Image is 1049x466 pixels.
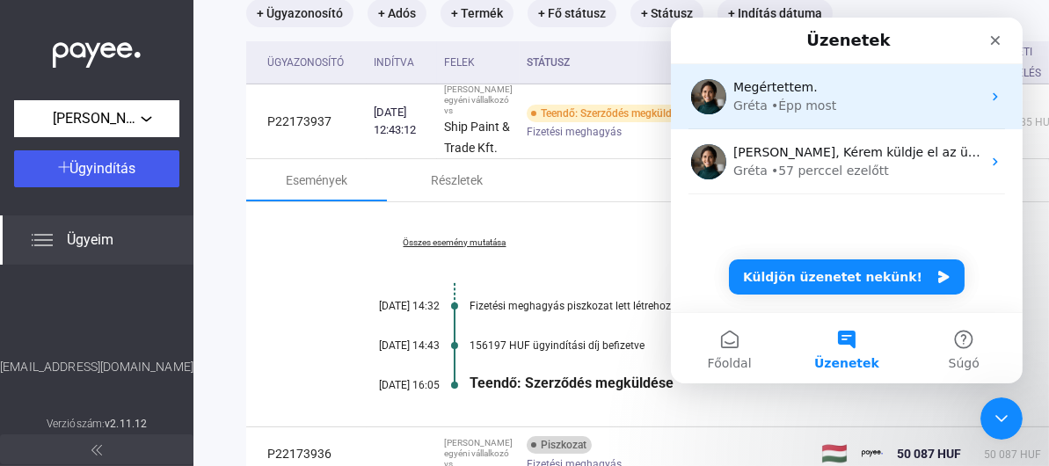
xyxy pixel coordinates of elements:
[117,295,234,366] button: Üzenetek
[432,170,484,191] div: Részletek
[980,397,1023,440] iframe: Intercom live chat
[527,436,592,454] div: Piszkozat
[37,339,81,352] span: Főoldal
[374,104,430,139] div: [DATE] 12:43:12
[444,120,510,155] strong: Ship Paint & Trade Kft.
[444,52,513,73] div: Felek
[671,18,1023,383] iframe: Intercom live chat
[14,100,179,137] button: [PERSON_NAME] egyéni vállalkozó
[470,339,1041,352] div: 156197 HUF ügyindítási díj befizetve
[444,52,475,73] div: Felek
[246,84,367,159] td: P22173937
[62,144,97,163] div: Gréta
[67,229,113,251] span: Ügyeim
[58,161,70,173] img: plus-white.svg
[32,229,53,251] img: list.svg
[91,445,102,455] img: arrow-double-left-grey.svg
[100,144,218,163] div: • 57 perccel ezelőtt
[527,121,622,142] span: Fizetési meghagyás
[334,237,575,248] a: Összes esemény mutatása
[520,41,814,84] th: Státusz
[267,52,360,73] div: Ügyazonosító
[334,339,440,352] div: [DATE] 14:43
[444,84,513,116] div: [PERSON_NAME] egyéni vállalkozó vs
[53,33,141,69] img: white-payee-white-dot.svg
[897,447,961,461] span: 50 087 HUF
[334,379,440,391] div: [DATE] 16:05
[286,170,347,191] div: Események
[984,448,1041,461] span: 50 087 HUF
[58,242,294,277] button: Küldjön üzenetet nekünk!
[14,150,179,187] button: Ügyindítás
[105,418,147,430] strong: v2.11.12
[374,52,414,73] div: Indítva
[278,339,309,352] span: Súgó
[53,108,141,129] span: [PERSON_NAME] egyéni vállalkozó
[70,160,136,177] span: Ügyindítás
[235,295,352,366] button: Súgó
[862,443,883,464] img: payee-logo
[267,52,344,73] div: Ügyazonosító
[334,300,440,312] div: [DATE] 14:32
[143,339,208,352] span: Üzenetek
[470,300,1041,312] div: Fizetési meghagyás piszkozat lett létrehozva
[374,52,430,73] div: Indítva
[470,375,1041,391] div: Teendő: Szerződés megküldése
[527,105,693,122] div: Teendő: Szerződés megküldése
